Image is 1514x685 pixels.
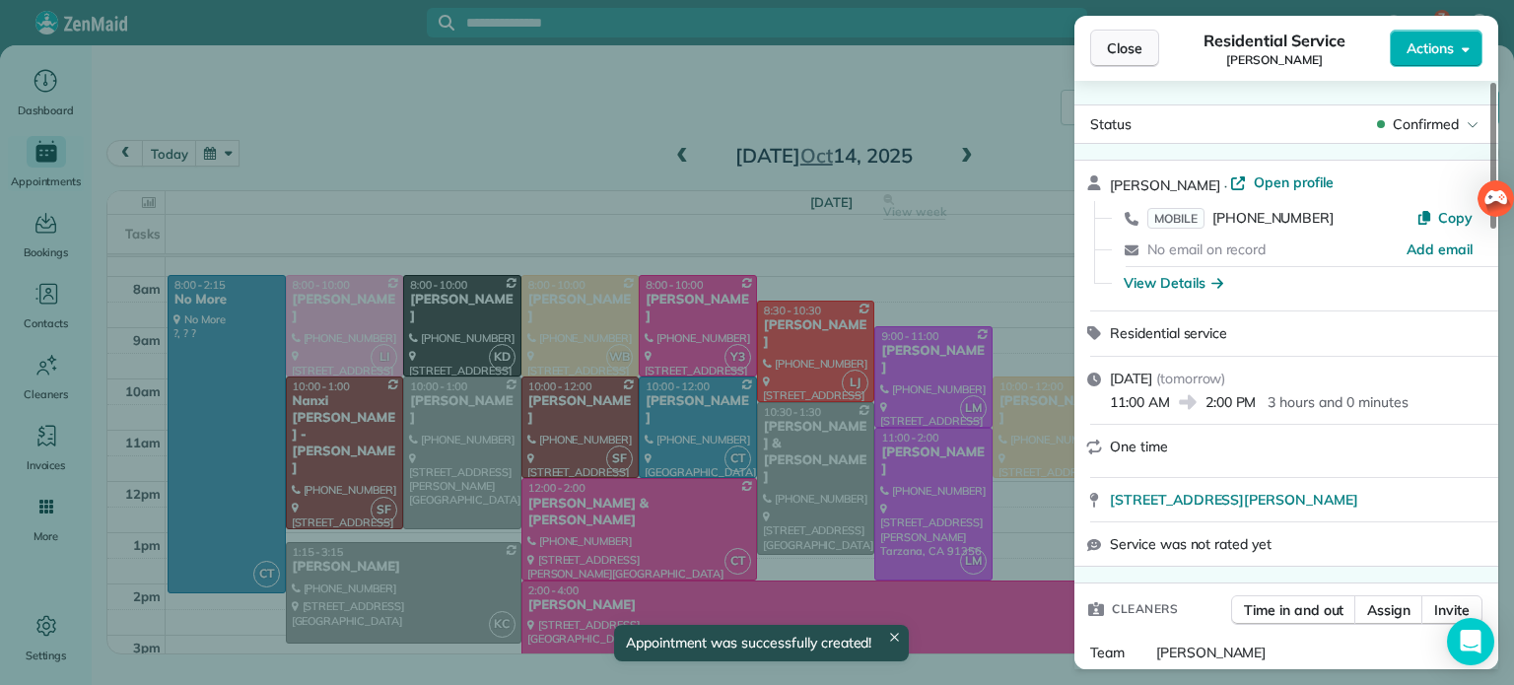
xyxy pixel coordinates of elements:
[1110,490,1486,510] a: [STREET_ADDRESS][PERSON_NAME]
[1244,600,1343,620] span: Time in and out
[1147,208,1334,228] a: MOBILE[PHONE_NUMBER]
[1124,273,1223,293] button: View Details
[1205,392,1257,412] span: 2:00 PM
[1090,30,1159,67] button: Close
[614,625,910,661] div: Appointment was successfully created!
[1107,38,1142,58] span: Close
[1110,176,1220,194] span: [PERSON_NAME]
[1110,534,1272,554] span: Service was not rated yet
[1226,52,1323,68] span: [PERSON_NAME]
[1110,324,1227,342] span: Residential service
[1110,438,1168,455] span: One time
[1367,600,1411,620] span: Assign
[1230,172,1334,192] a: Open profile
[1110,490,1358,510] span: [STREET_ADDRESS][PERSON_NAME]
[1110,370,1152,387] span: [DATE]
[1110,392,1170,412] span: 11:00 AM
[1156,370,1226,387] span: ( tomorrow )
[1447,618,1494,665] div: Open Intercom Messenger
[1407,38,1454,58] span: Actions
[1112,599,1178,619] span: Cleaners
[1156,644,1267,661] span: [PERSON_NAME]
[1354,595,1423,625] button: Assign
[1407,240,1473,259] a: Add email
[1231,595,1356,625] button: Time in and out
[1416,208,1473,228] button: Copy
[1204,29,1344,52] span: Residential Service
[1254,172,1334,192] span: Open profile
[1090,115,1132,133] span: Status
[1268,392,1408,412] p: 3 hours and 0 minutes
[1147,240,1266,258] span: No email on record
[1421,595,1482,625] button: Invite
[1393,114,1459,134] span: Confirmed
[1090,644,1125,661] span: Team
[1147,208,1204,229] span: MOBILE
[1212,209,1334,227] span: [PHONE_NUMBER]
[1438,209,1473,227] span: Copy
[1434,600,1470,620] span: Invite
[1220,177,1231,193] span: ·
